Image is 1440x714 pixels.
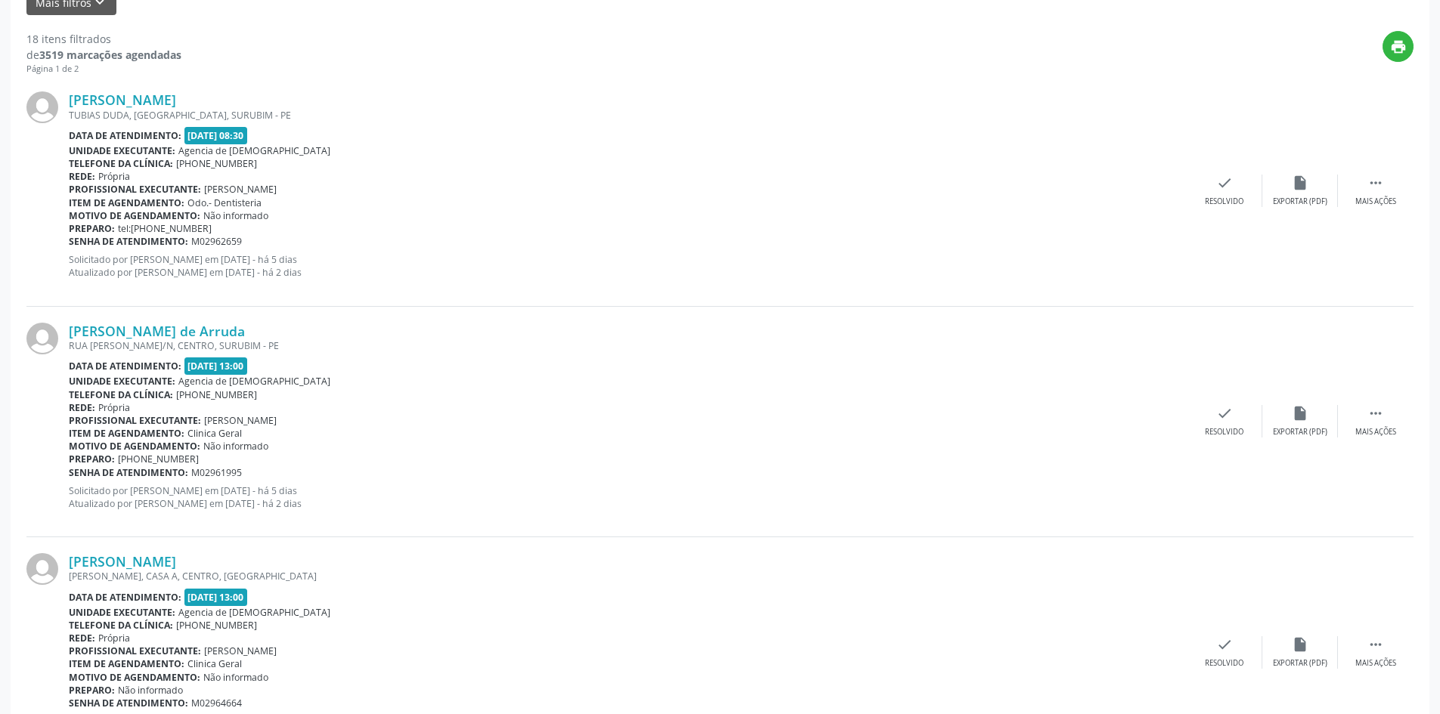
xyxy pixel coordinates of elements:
b: Senha de atendimento: [69,235,188,248]
span: M02962659 [191,235,242,248]
div: Mais ações [1355,196,1396,207]
strong: 3519 marcações agendadas [39,48,181,62]
span: [PHONE_NUMBER] [176,157,257,170]
span: Própria [98,401,130,414]
b: Rede: [69,632,95,644]
span: M02964664 [191,697,242,709]
b: Rede: [69,170,95,183]
b: Profissional executante: [69,414,201,427]
b: Unidade executante: [69,606,175,619]
b: Motivo de agendamento: [69,440,200,453]
a: [PERSON_NAME] de Arruda [69,323,245,339]
b: Telefone da clínica: [69,619,173,632]
p: Solicitado por [PERSON_NAME] em [DATE] - há 5 dias Atualizado por [PERSON_NAME] em [DATE] - há 2 ... [69,484,1187,510]
span: Própria [98,170,130,183]
b: Item de agendamento: [69,657,184,670]
span: Própria [98,632,130,644]
b: Rede: [69,401,95,414]
div: Resolvido [1205,196,1243,207]
a: [PERSON_NAME] [69,91,176,108]
b: Data de atendimento: [69,591,181,604]
div: Resolvido [1205,658,1243,669]
b: Preparo: [69,684,115,697]
b: Item de agendamento: [69,196,184,209]
div: Resolvido [1205,427,1243,437]
span: [DATE] 13:00 [184,589,248,606]
span: [PERSON_NAME] [204,183,277,196]
i: print [1390,39,1407,55]
div: [PERSON_NAME], CASA A, CENTRO, [GEOGRAPHIC_DATA] [69,570,1187,583]
span: Não informado [203,209,268,222]
b: Telefone da clínica: [69,157,173,170]
span: [DATE] 13:00 [184,357,248,375]
i: check [1216,636,1233,653]
b: Senha de atendimento: [69,697,188,709]
i:  [1367,175,1384,191]
b: Profissional executante: [69,644,201,657]
i: insert_drive_file [1292,175,1308,191]
span: tel:[PHONE_NUMBER] [118,222,212,235]
span: Não informado [203,671,268,684]
img: img [26,91,58,123]
div: Exportar (PDF) [1273,427,1327,437]
i:  [1367,405,1384,422]
span: [PHONE_NUMBER] [118,453,199,465]
b: Unidade executante: [69,375,175,388]
button: print [1383,31,1414,62]
span: Agencia de [DEMOGRAPHIC_DATA] [178,144,330,157]
i: insert_drive_file [1292,405,1308,422]
span: [PERSON_NAME] [204,414,277,427]
p: Solicitado por [PERSON_NAME] em [DATE] - há 5 dias Atualizado por [PERSON_NAME] em [DATE] - há 2 ... [69,253,1187,279]
div: Página 1 de 2 [26,63,181,76]
i:  [1367,636,1384,653]
div: Exportar (PDF) [1273,658,1327,669]
span: Não informado [203,440,268,453]
b: Data de atendimento: [69,360,181,372]
span: Clinica Geral [187,427,242,440]
a: [PERSON_NAME] [69,553,176,570]
span: [PERSON_NAME] [204,644,277,657]
span: [DATE] 08:30 [184,127,248,144]
span: [PHONE_NUMBER] [176,388,257,401]
b: Item de agendamento: [69,427,184,440]
div: 18 itens filtrados [26,31,181,47]
b: Telefone da clínica: [69,388,173,401]
span: Agencia de [DEMOGRAPHIC_DATA] [178,606,330,619]
span: Clinica Geral [187,657,242,670]
div: Mais ações [1355,658,1396,669]
span: Não informado [118,684,183,697]
div: TUBIAS DUDA, [GEOGRAPHIC_DATA], SURUBIM - PE [69,109,1187,122]
b: Motivo de agendamento: [69,671,200,684]
img: img [26,323,58,354]
b: Senha de atendimento: [69,466,188,479]
span: Agencia de [DEMOGRAPHIC_DATA] [178,375,330,388]
b: Preparo: [69,453,115,465]
div: Mais ações [1355,427,1396,437]
div: RUA [PERSON_NAME]/N, CENTRO, SURUBIM - PE [69,339,1187,352]
b: Preparo: [69,222,115,235]
span: Odo.- Dentisteria [187,196,262,209]
img: img [26,553,58,585]
b: Unidade executante: [69,144,175,157]
span: M02961995 [191,466,242,479]
b: Data de atendimento: [69,129,181,142]
i: check [1216,405,1233,422]
div: de [26,47,181,63]
span: [PHONE_NUMBER] [176,619,257,632]
div: Exportar (PDF) [1273,196,1327,207]
b: Profissional executante: [69,183,201,196]
b: Motivo de agendamento: [69,209,200,222]
i: insert_drive_file [1292,636,1308,653]
i: check [1216,175,1233,191]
